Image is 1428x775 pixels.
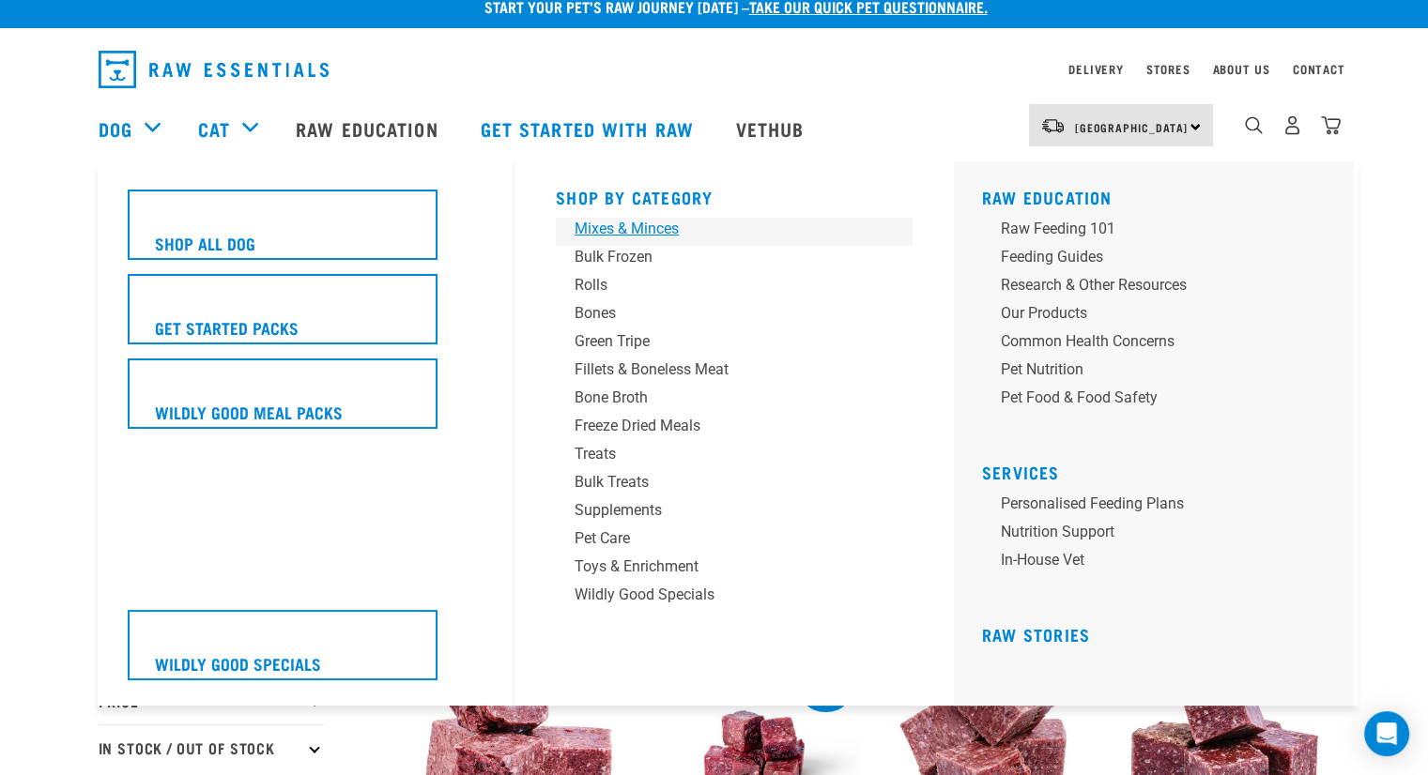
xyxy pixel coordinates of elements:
[575,555,868,578] div: Toys & Enrichment
[155,651,321,676] h5: Wildly Good Specials
[462,91,717,166] a: Get started with Raw
[1040,117,1066,134] img: van-moving.png
[99,51,329,88] img: Raw Essentials Logo
[575,302,868,325] div: Bones
[1001,274,1294,296] div: Research & Other Resources
[556,415,913,443] a: Freeze Dried Meals
[575,499,868,522] div: Supplements
[556,330,913,358] a: Green Tripe
[575,358,868,381] div: Fillets & Boneless Meat
[575,330,868,353] div: Green Tripe
[1001,358,1294,381] div: Pet Nutrition
[556,555,913,584] a: Toys & Enrichment
[575,443,868,465] div: Treats
[575,471,868,494] div: Bulk Treats
[982,493,1339,521] a: Personalised Feeding Plans
[1001,387,1294,409] div: Pet Food & Food Safety
[99,114,132,143] a: Dog
[575,246,868,268] div: Bulk Frozen
[155,315,299,340] h5: Get Started Packs
[128,358,484,443] a: Wildly Good Meal Packs
[575,274,868,296] div: Rolls
[556,387,913,415] a: Bone Broth
[556,499,913,527] a: Supplements
[128,190,484,274] a: Shop All Dog
[155,400,343,424] h5: Wildly Good Meal Packs
[575,415,868,437] div: Freeze Dried Meals
[1146,66,1190,72] a: Stores
[1212,66,1269,72] a: About Us
[982,549,1339,577] a: In-house vet
[128,610,484,694] a: Wildly Good Specials
[982,302,1339,330] a: Our Products
[1075,124,1189,130] span: [GEOGRAPHIC_DATA]
[982,192,1113,202] a: Raw Education
[1001,218,1294,240] div: Raw Feeding 101
[749,2,988,10] a: take our quick pet questionnaire.
[155,231,255,255] h5: Shop All Dog
[1321,115,1341,135] img: home-icon@2x.png
[556,471,913,499] a: Bulk Treats
[99,724,324,771] p: In Stock / Out Of Stock
[556,188,913,203] h5: Shop By Category
[575,527,868,550] div: Pet Care
[1282,115,1302,135] img: user.png
[556,443,913,471] a: Treats
[982,463,1339,478] h5: Services
[1001,302,1294,325] div: Our Products
[1293,66,1345,72] a: Contact
[556,274,913,302] a: Rolls
[575,584,868,606] div: Wildly Good Specials
[982,330,1339,358] a: Common Health Concerns
[556,358,913,387] a: Fillets & Boneless Meat
[556,527,913,555] a: Pet Care
[1245,116,1263,134] img: home-icon-1@2x.png
[556,584,913,612] a: Wildly Good Specials
[1068,66,1123,72] a: Delivery
[1364,711,1409,756] div: Open Intercom Messenger
[575,218,868,240] div: Mixes & Minces
[717,91,828,166] a: Vethub
[982,358,1339,387] a: Pet Nutrition
[556,302,913,330] a: Bones
[982,387,1339,415] a: Pet Food & Food Safety
[1001,330,1294,353] div: Common Health Concerns
[198,114,230,143] a: Cat
[128,274,484,358] a: Get Started Packs
[982,521,1339,549] a: Nutrition Support
[982,218,1339,246] a: Raw Feeding 101
[556,218,913,246] a: Mixes & Minces
[575,387,868,409] div: Bone Broth
[556,246,913,274] a: Bulk Frozen
[982,630,1090,639] a: Raw Stories
[277,91,461,166] a: Raw Education
[1001,246,1294,268] div: Feeding Guides
[84,43,1345,96] nav: dropdown navigation
[982,274,1339,302] a: Research & Other Resources
[982,246,1339,274] a: Feeding Guides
